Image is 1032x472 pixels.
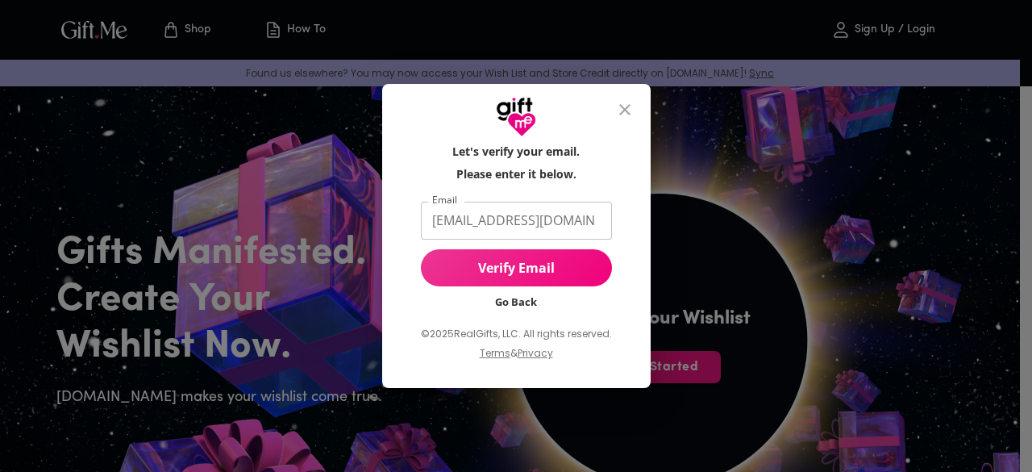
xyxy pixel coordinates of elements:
[496,97,536,137] img: GiftMe Logo
[510,345,518,375] p: &
[495,294,537,309] a: Go Back
[480,346,510,360] a: Terms
[605,90,644,129] button: close
[421,249,612,286] button: Verify Email
[452,144,580,160] h6: Let's verify your email.
[421,259,612,277] span: Verify Email
[421,324,612,345] p: © 2025 RealGifts, LLC. All rights reserved.
[518,346,553,360] a: Privacy
[456,166,576,182] h6: Please enter it below.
